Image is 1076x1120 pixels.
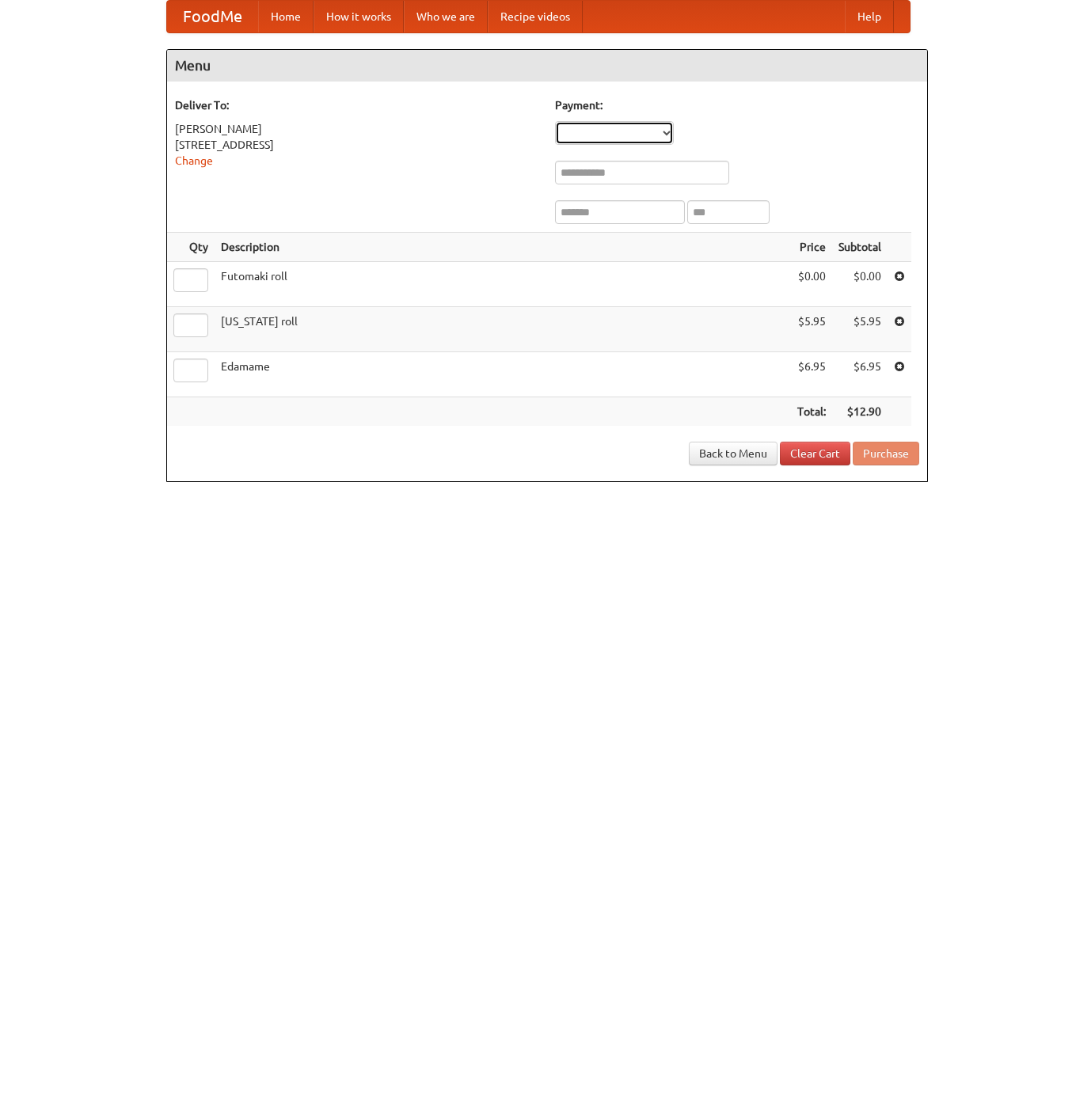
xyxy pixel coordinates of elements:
td: $5.95 [791,307,832,352]
a: Home [258,1,314,32]
th: Subtotal [832,233,888,262]
a: Help [845,1,894,32]
h4: Menu [167,50,927,82]
a: Clear Cart [780,442,850,465]
a: Change [175,154,213,167]
a: FoodMe [167,1,258,32]
td: $0.00 [832,262,888,307]
td: $6.95 [791,352,832,397]
a: Recipe videos [488,1,583,32]
h5: Payment: [555,97,919,113]
th: Qty [167,233,215,262]
th: Description [215,233,791,262]
th: Total: [791,397,832,427]
td: $6.95 [832,352,888,397]
a: Who we are [404,1,488,32]
td: [US_STATE] roll [215,307,791,352]
button: Purchase [853,442,919,465]
div: [STREET_ADDRESS] [175,137,539,153]
td: $5.95 [832,307,888,352]
td: Edamame [215,352,791,397]
div: [PERSON_NAME] [175,121,539,137]
h5: Deliver To: [175,97,539,113]
a: Back to Menu [689,442,778,465]
a: How it works [314,1,404,32]
th: Price [791,233,832,262]
th: $12.90 [832,397,888,427]
td: $0.00 [791,262,832,307]
td: Futomaki roll [215,262,791,307]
